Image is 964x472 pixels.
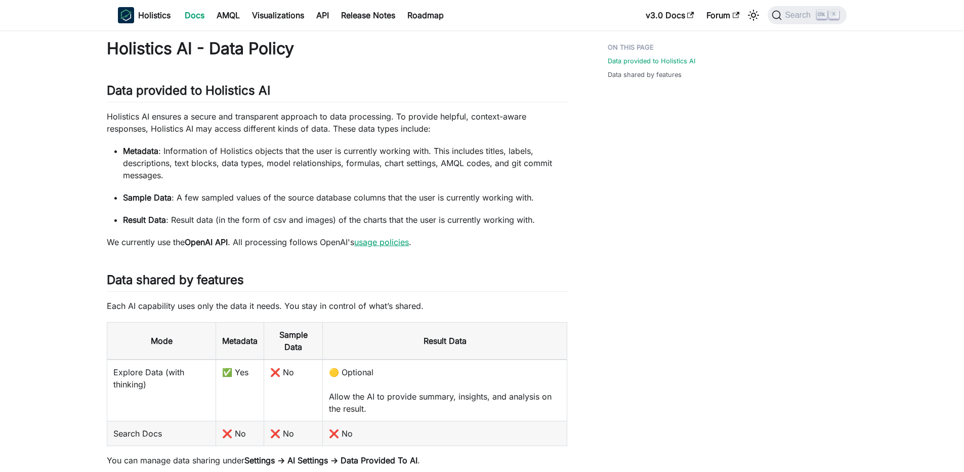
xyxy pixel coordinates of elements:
[123,214,567,226] p: : Result data (in the form of csv and images) of the charts that the user is currently working with.
[107,83,567,102] h2: Data provided to Holistics AI
[401,7,450,23] a: Roadmap
[335,7,401,23] a: Release Notes
[107,421,216,446] td: Search Docs
[700,7,745,23] a: Forum
[123,215,166,225] strong: Result Data
[244,455,417,465] strong: Settings -> AI Settings -> Data Provided To AI
[123,145,567,181] p: : Information of Holistics objects that the user is currently working with. This includes titles,...
[323,360,567,421] td: 🟡 Optional Allow the AI to provide summary, insights, and analysis on the result.
[323,421,567,446] td: ❌ No
[185,237,228,247] strong: OpenAI API
[354,237,409,247] a: usage policies
[608,56,695,66] a: Data provided to Holistics AI
[123,192,172,203] strong: Sample Data
[310,7,335,23] a: API
[107,110,567,135] p: Holistics AI ensures a secure and transparent approach to data processing. To provide helpful, co...
[118,7,134,23] img: Holistics
[107,360,216,421] td: Explore Data (with thinking)
[246,7,310,23] a: Visualizations
[216,323,264,360] th: Metadata
[211,7,246,23] a: AMQL
[216,360,264,421] td: ✅ Yes
[179,7,211,23] a: Docs
[107,323,216,360] th: Mode
[768,6,846,24] button: Search (Ctrl+K)
[264,360,323,421] td: ❌ No
[123,146,158,156] strong: Metadata
[138,9,171,21] b: Holistics
[107,300,567,312] p: Each AI capability uses only the data it needs. You stay in control of what’s shared.
[829,10,839,19] kbd: K
[323,323,567,360] th: Result Data
[640,7,700,23] a: v3.0 Docs
[107,38,567,59] h1: Holistics AI - Data Policy
[264,323,323,360] th: Sample Data
[107,272,567,292] h2: Data shared by features
[107,236,567,248] p: We currently use the . All processing follows OpenAI's .
[123,191,567,204] p: : A few sampled values of the source database columns that the user is currently working with.
[782,11,817,20] span: Search
[216,421,264,446] td: ❌ No
[118,7,171,23] a: HolisticsHolistics
[264,421,323,446] td: ❌ No
[745,7,762,23] button: Switch between dark and light mode (currently light mode)
[608,70,682,80] a: Data shared by features
[107,454,567,466] p: You can manage data sharing under .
